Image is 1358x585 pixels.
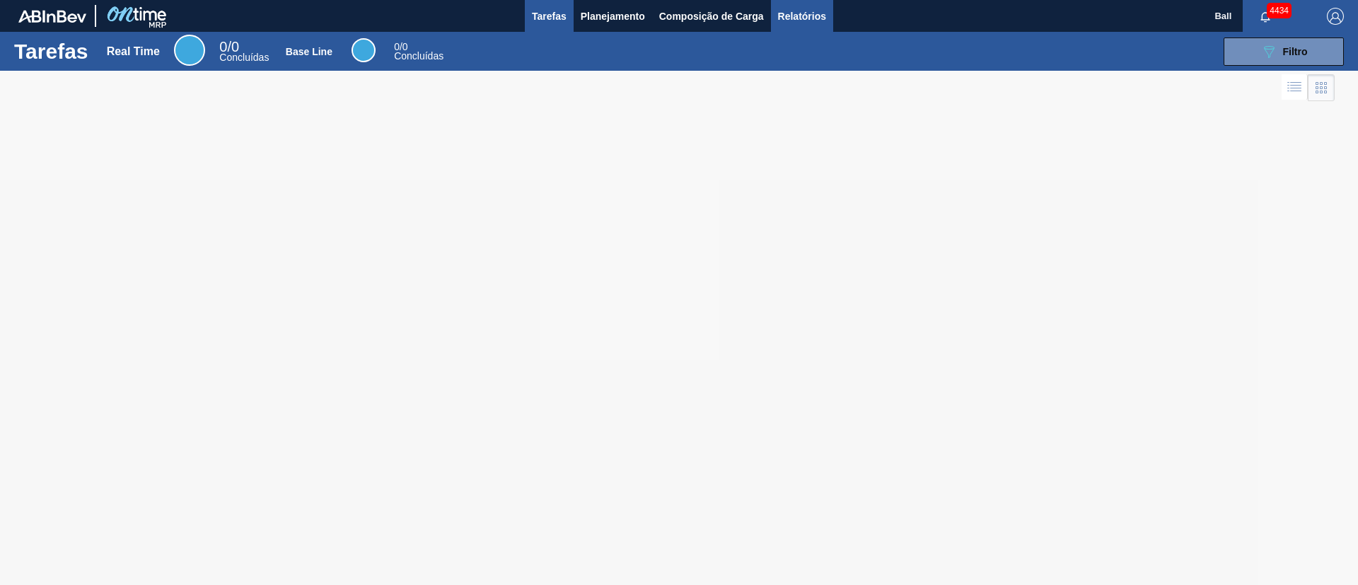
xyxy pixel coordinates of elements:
button: Filtro [1224,37,1344,66]
span: Concluídas [394,50,443,62]
span: Tarefas [532,8,567,25]
button: Notificações [1243,6,1288,26]
span: / 0 [394,41,407,52]
span: Filtro [1283,46,1308,57]
div: Real Time [107,45,160,58]
span: Composição de Carga [659,8,764,25]
div: Base Line [394,42,443,61]
h1: Tarefas [14,43,88,59]
div: Real Time [219,41,269,62]
div: Base Line [286,46,332,57]
span: Concluídas [219,52,269,63]
span: 0 [394,41,400,52]
span: Relatórios [778,8,826,25]
span: 0 [219,39,227,54]
span: Planejamento [581,8,645,25]
span: 4434 [1267,3,1292,18]
img: TNhmsLtSVTkK8tSr43FrP2fwEKptu5GPRR3wAAAABJRU5ErkJggg== [18,10,86,23]
div: Base Line [352,38,376,62]
span: / 0 [219,39,239,54]
div: Real Time [174,35,205,66]
img: Logout [1327,8,1344,25]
